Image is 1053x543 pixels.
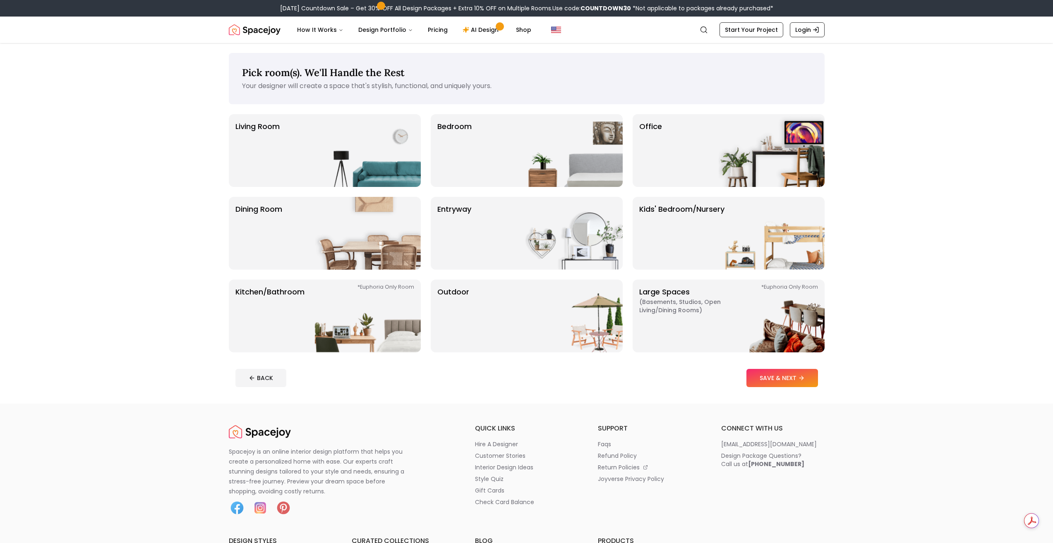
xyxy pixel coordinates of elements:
[475,475,578,483] a: style quiz
[235,369,286,387] button: BACK
[275,500,292,516] img: Pinterest icon
[475,498,534,506] p: check card balance
[235,203,282,263] p: Dining Room
[517,114,623,187] img: Bedroom
[517,197,623,270] img: entryway
[517,280,623,352] img: Outdoor
[475,463,533,471] p: interior design ideas
[475,452,578,460] a: customer stories
[229,500,245,516] img: Facebook icon
[598,440,611,448] p: faqs
[475,463,578,471] a: interior design ideas
[598,440,701,448] a: faqs
[229,447,414,496] p: Spacejoy is an online interior design platform that helps you create a personalized home with eas...
[315,280,421,352] img: Kitchen/Bathroom *Euphoria Only
[551,25,561,35] img: United States
[456,22,508,38] a: AI Design
[719,280,825,352] img: Large Spaces *Euphoria Only
[790,22,825,37] a: Login
[475,475,504,483] p: style quiz
[639,121,662,180] p: Office
[475,486,504,495] p: gift cards
[242,66,405,79] span: Pick room(s). We'll Handle the Rest
[639,203,724,263] p: Kids' Bedroom/Nursery
[229,22,281,38] a: Spacejoy
[598,423,701,433] h6: support
[598,475,664,483] p: joyverse privacy policy
[252,500,269,516] img: Instagram icon
[235,121,280,180] p: Living Room
[475,440,518,448] p: hire a designer
[719,114,825,187] img: Office
[290,22,538,38] nav: Main
[352,22,420,38] button: Design Portfolio
[580,4,631,12] b: COUNTDOWN30
[746,369,818,387] button: SAVE & NEXT
[598,463,640,471] p: return policies
[315,114,421,187] img: Living Room
[315,197,421,270] img: Dining Room
[598,463,701,471] a: return policies
[598,452,637,460] p: refund policy
[290,22,350,38] button: How It Works
[721,452,825,468] a: Design Package Questions?Call us at[PHONE_NUMBER]
[748,460,804,468] b: [PHONE_NUMBER]
[229,22,281,38] img: Spacejoy Logo
[437,121,472,180] p: Bedroom
[639,286,743,346] p: Large Spaces
[509,22,538,38] a: Shop
[475,498,578,506] a: check card balance
[242,81,811,91] p: Your designer will create a space that's stylish, functional, and uniquely yours.
[720,22,783,37] a: Start Your Project
[631,4,773,12] span: *Not applicable to packages already purchased*
[280,4,773,12] div: [DATE] Countdown Sale – Get 30% OFF All Design Packages + Extra 10% OFF on Multiple Rooms.
[229,423,291,440] img: Spacejoy Logo
[475,452,525,460] p: customer stories
[719,197,825,270] img: Kids' Bedroom/Nursery
[229,17,825,43] nav: Global
[721,423,825,433] h6: connect with us
[229,423,291,440] a: Spacejoy
[598,475,701,483] a: joyverse privacy policy
[598,452,701,460] a: refund policy
[639,298,743,314] span: ( Basements, Studios, Open living/dining rooms )
[475,423,578,433] h6: quick links
[475,440,578,448] a: hire a designer
[721,440,825,448] a: [EMAIL_ADDRESS][DOMAIN_NAME]
[552,4,631,12] span: Use code:
[721,452,804,468] div: Design Package Questions? Call us at
[421,22,454,38] a: Pricing
[437,203,471,263] p: entryway
[475,486,578,495] a: gift cards
[235,286,305,346] p: Kitchen/Bathroom
[721,440,817,448] p: [EMAIL_ADDRESS][DOMAIN_NAME]
[437,286,469,346] p: Outdoor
